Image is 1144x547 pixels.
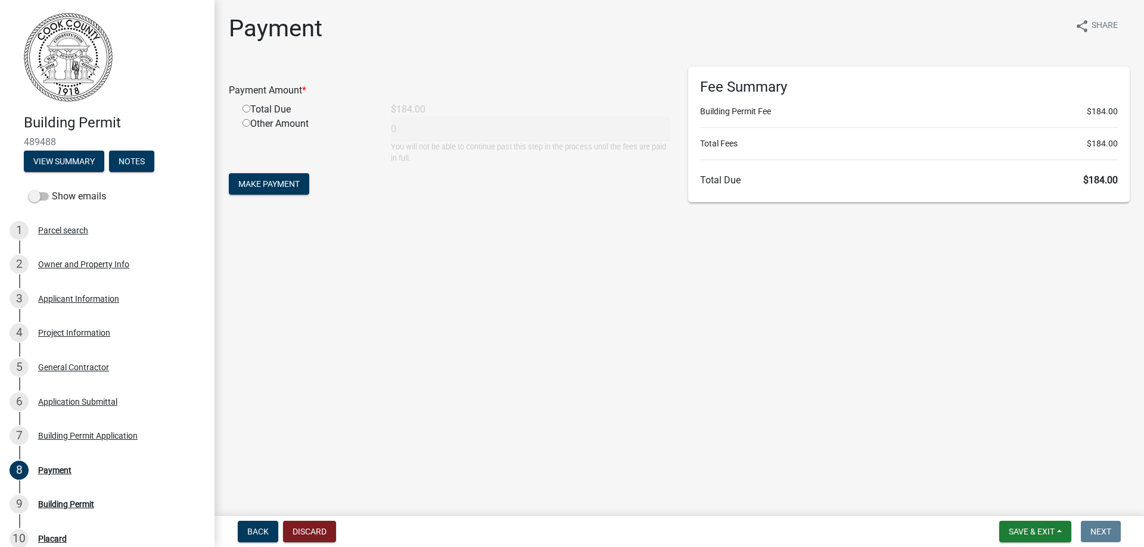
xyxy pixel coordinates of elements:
[999,521,1071,542] button: Save & Exit
[10,495,29,514] div: 9
[1009,527,1055,536] span: Save & Exit
[238,179,300,189] span: Make Payment
[109,157,154,167] wm-modal-confirm: Notes
[238,521,278,542] button: Back
[38,329,110,337] div: Project Information
[24,151,104,172] button: View Summary
[220,83,679,98] div: Payment Amount
[247,527,269,536] span: Back
[10,323,29,342] div: 4
[38,535,67,543] div: Placard
[234,117,382,164] div: Other Amount
[38,260,129,268] div: Owner and Property Info
[38,500,94,508] div: Building Permit
[24,12,113,102] img: Cook County, Georgia
[700,137,1118,150] li: Total Fees
[1092,19,1118,33] span: Share
[38,398,117,406] div: Application Submittal
[10,461,29,480] div: 8
[29,189,106,204] label: Show emails
[38,432,138,440] div: Building Permit Application
[38,226,88,235] div: Parcel search
[1065,14,1127,37] button: shareShare
[109,151,154,172] button: Notes
[10,289,29,308] div: 3
[1087,105,1118,118] span: $184.00
[1087,137,1118,150] span: $184.00
[1081,521,1121,542] button: Next
[283,521,336,542] button: Discard
[38,363,109,371] div: General Contractor
[10,358,29,377] div: 5
[10,255,29,274] div: 2
[229,14,322,43] h1: Payment
[24,114,205,132] h4: Building Permit
[229,173,309,195] button: Make Payment
[700,174,1118,186] h6: Total Due
[10,426,29,445] div: 7
[700,105,1118,118] li: Building Permit Fee
[24,136,191,148] span: 489488
[700,79,1118,96] h6: Fee Summary
[38,295,119,303] div: Applicant Information
[234,102,382,117] div: Total Due
[1083,174,1118,186] span: $184.00
[10,221,29,240] div: 1
[1075,19,1089,33] i: share
[24,157,104,167] wm-modal-confirm: Summary
[38,466,71,474] div: Payment
[1090,527,1111,536] span: Next
[10,392,29,411] div: 6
